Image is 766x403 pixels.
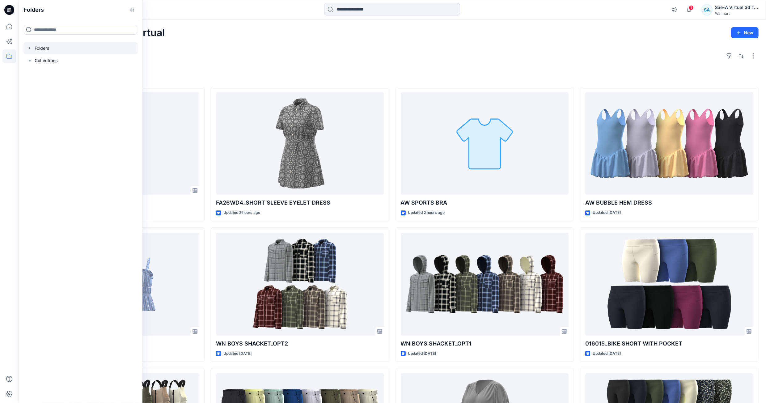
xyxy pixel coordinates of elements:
[585,233,753,336] a: 016015_BIKE SHORT WITH POCKET
[408,350,436,357] p: Updated [DATE]
[401,233,569,336] a: WN BOYS SHACKET_OPT1
[701,4,713,15] div: SA
[408,210,445,216] p: Updated 2 hours ago
[715,11,758,16] div: Walmart
[593,210,621,216] p: Updated [DATE]
[715,4,758,11] div: Sae-A Virtual 3d Team
[731,27,759,38] button: New
[216,92,384,195] a: FA26WD4_SHORT SLEEVE EYELET DRESS
[585,92,753,195] a: AW BUBBLE HEM DRESS
[216,233,384,336] a: WN BOYS SHACKET_OPT2
[401,198,569,207] p: AW SPORTS BRA
[216,198,384,207] p: FA26WD4_SHORT SLEEVE EYELET DRESS
[585,339,753,348] p: 016015_BIKE SHORT WITH POCKET
[401,92,569,195] a: AW SPORTS BRA
[223,350,252,357] p: Updated [DATE]
[216,339,384,348] p: WN BOYS SHACKET_OPT2
[585,198,753,207] p: AW BUBBLE HEM DRESS
[593,350,621,357] p: Updated [DATE]
[401,339,569,348] p: WN BOYS SHACKET_OPT1
[223,210,260,216] p: Updated 2 hours ago
[689,5,694,10] span: 1
[26,73,759,81] h4: Styles
[35,57,58,64] p: Collections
